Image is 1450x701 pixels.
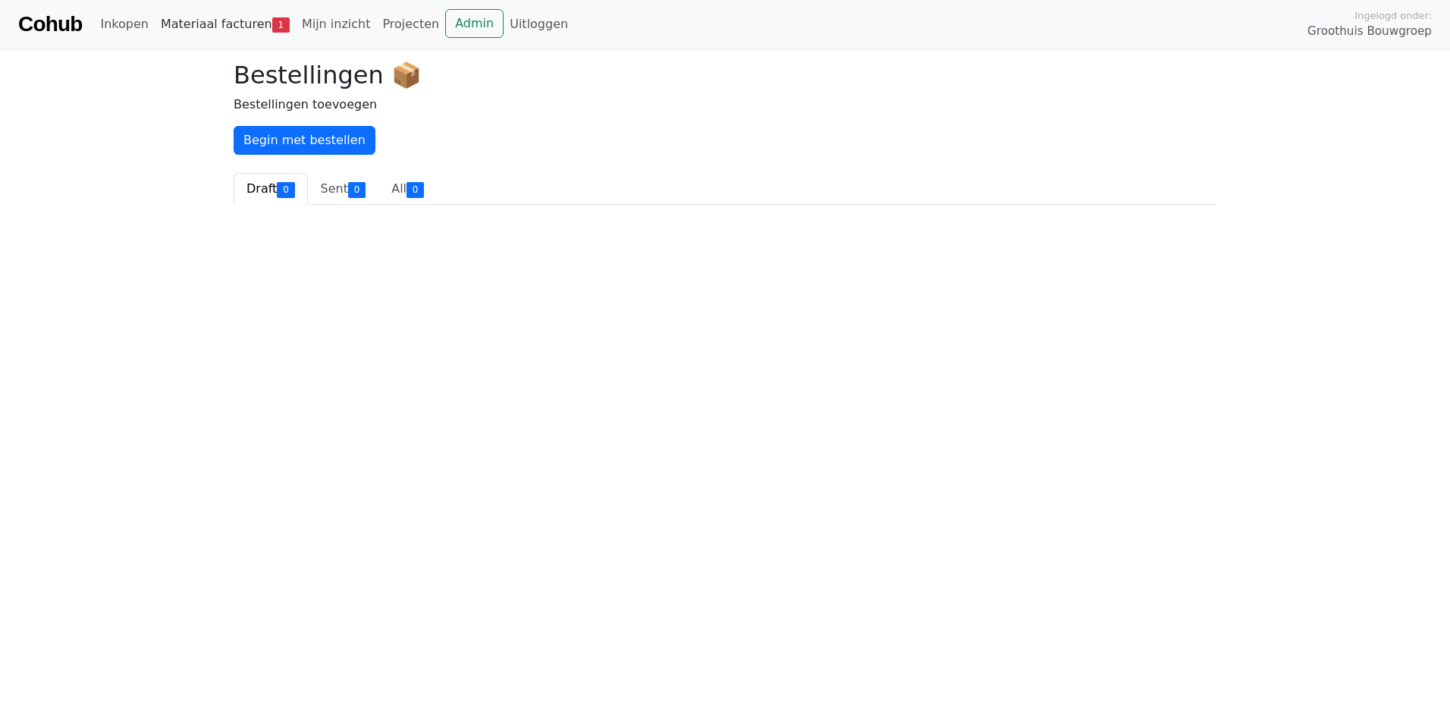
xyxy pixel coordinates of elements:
div: 0 [277,182,294,197]
p: Bestellingen toevoegen [234,96,1216,114]
a: Admin [445,9,504,38]
a: Sent0 [308,173,379,205]
a: All0 [378,173,437,205]
div: 0 [406,182,424,197]
span: Ingelogd onder: [1354,8,1432,23]
h2: Bestellingen 📦 [234,61,1216,90]
a: Materiaal facturen1 [155,9,296,39]
a: Begin met bestellen [234,126,375,155]
a: Cohub [18,6,82,42]
a: Uitloggen [504,9,574,39]
a: Mijn inzicht [296,9,377,39]
span: 1 [272,17,290,33]
a: Projecten [376,9,445,39]
span: Groothuis Bouwgroep [1307,23,1432,40]
a: Draft0 [234,173,308,205]
a: Inkopen [94,9,154,39]
div: 0 [348,182,366,197]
